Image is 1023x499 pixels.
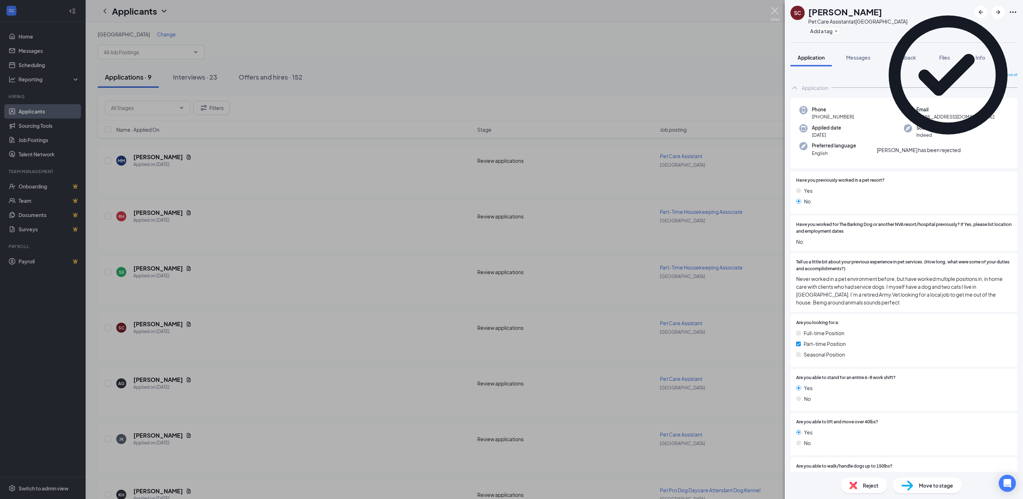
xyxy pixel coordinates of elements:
[804,329,844,337] span: Full-time Position
[812,150,856,157] span: English
[794,9,801,16] div: SC
[812,106,854,113] span: Phone
[804,351,845,358] span: Seasonal Position
[812,113,854,120] span: [PHONE_NUMBER]
[796,419,878,425] span: Are you able to lift and move over 40lbs?
[804,197,811,205] span: No
[812,131,841,138] span: [DATE]
[877,146,962,154] div: [PERSON_NAME] has been rejected.
[804,395,811,403] span: No
[796,463,892,470] span: Are you able to walk/handle dogs up to 150lbs?
[804,439,811,447] span: No
[919,482,953,489] span: Move to stage
[877,4,1019,146] svg: CheckmarkCircle
[804,428,813,436] span: Yes
[804,187,813,195] span: Yes
[804,340,846,348] span: Part-time Position
[863,482,879,489] span: Reject
[846,54,870,61] span: Messages
[834,29,838,33] svg: Plus
[796,275,1012,306] span: Never worked in a pet environment before, but have worked multiple positions in, in home care wit...
[812,142,856,149] span: Preferred language
[796,177,885,184] span: Have you previously worked in a pet resort?
[796,221,1012,235] span: Have you worked for The Barking Dog or another NVA resort/hospital previously? If Yes, please lis...
[796,238,1012,246] span: No
[796,374,896,381] span: Are you able to stand for an entire 6-8 work shift?
[999,475,1016,492] div: Open Intercom Messenger
[796,259,1012,272] span: Tell us a little bit about your previous experience in pet services. (How long, what were some of...
[808,18,907,25] div: Pet Care Assistant at [GEOGRAPHIC_DATA]
[802,84,828,91] div: Application
[812,124,841,131] span: Applied date
[796,319,839,326] span: Are you looking for a:
[790,84,799,92] svg: ChevronUp
[808,6,882,18] h1: [PERSON_NAME]
[804,384,813,392] span: Yes
[808,27,840,35] button: PlusAdd a tag
[798,54,825,61] span: Application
